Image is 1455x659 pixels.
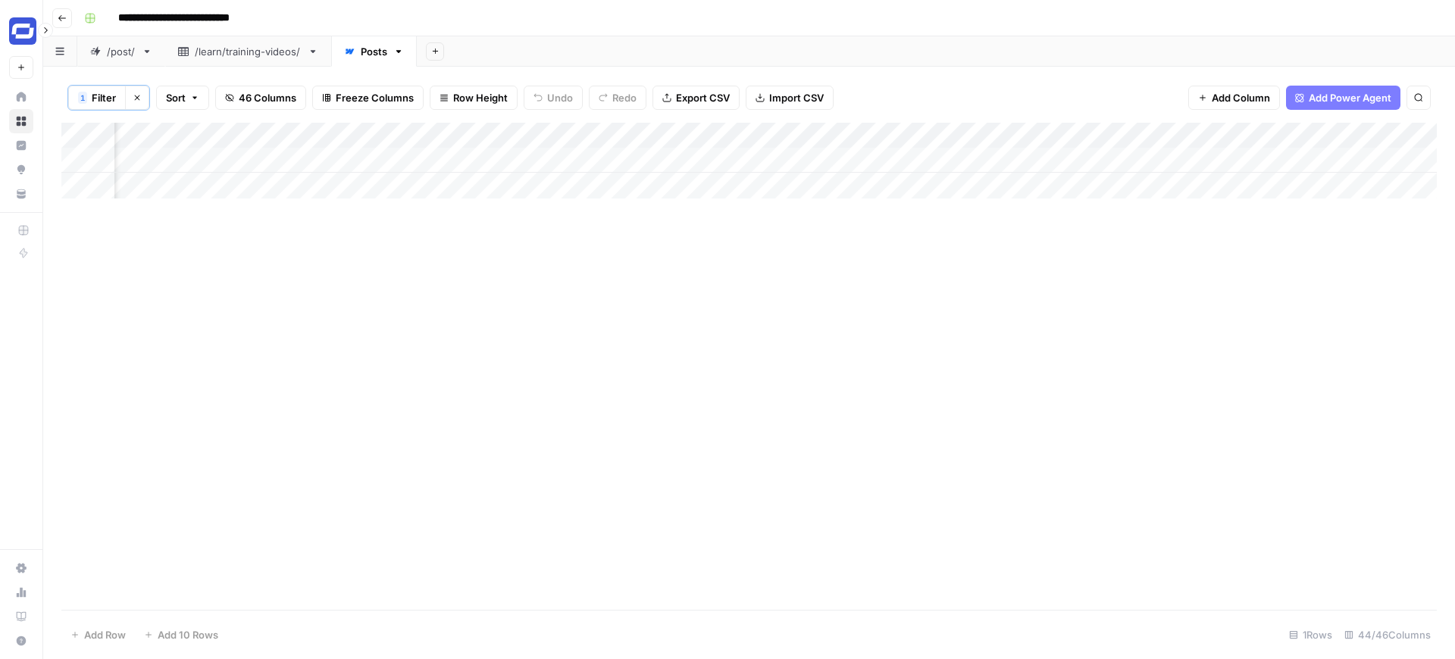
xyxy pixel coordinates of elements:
span: Redo [612,90,637,105]
button: Help + Support [9,629,33,653]
button: Add Row [61,623,135,647]
button: Export CSV [652,86,740,110]
a: Browse [9,109,33,133]
span: Row Height [453,90,508,105]
span: 46 Columns [239,90,296,105]
div: 44/46 Columns [1338,623,1437,647]
button: 46 Columns [215,86,306,110]
button: Add Column [1188,86,1280,110]
span: Add Row [84,627,126,642]
a: Posts [331,36,417,67]
a: Opportunities [9,158,33,182]
span: Undo [547,90,573,105]
button: Add 10 Rows [135,623,227,647]
a: /post/ [77,36,165,67]
span: Add Power Agent [1309,90,1391,105]
a: Home [9,85,33,109]
a: /learn/training-videos/ [165,36,331,67]
button: Undo [524,86,583,110]
div: 1 [78,92,87,104]
span: Export CSV [676,90,730,105]
div: Posts [361,44,387,59]
div: /post/ [107,44,136,59]
span: Import CSV [769,90,824,105]
button: Sort [156,86,209,110]
img: Synthesia Logo [9,17,36,45]
button: Workspace: Synthesia [9,12,33,50]
a: Usage [9,580,33,604]
a: Learning Hub [9,604,33,629]
button: Row Height [430,86,518,110]
button: Redo [589,86,646,110]
span: Add 10 Rows [158,627,218,642]
button: 1Filter [68,86,125,110]
span: Freeze Columns [336,90,414,105]
a: Settings [9,556,33,580]
div: 1 Rows [1283,623,1338,647]
button: Freeze Columns [312,86,424,110]
span: Sort [166,90,186,105]
span: Add Column [1212,90,1270,105]
a: Insights [9,133,33,158]
span: 1 [80,92,85,104]
div: /learn/training-videos/ [195,44,302,59]
a: Your Data [9,182,33,206]
button: Add Power Agent [1286,86,1400,110]
span: Filter [92,90,116,105]
button: Import CSV [746,86,834,110]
